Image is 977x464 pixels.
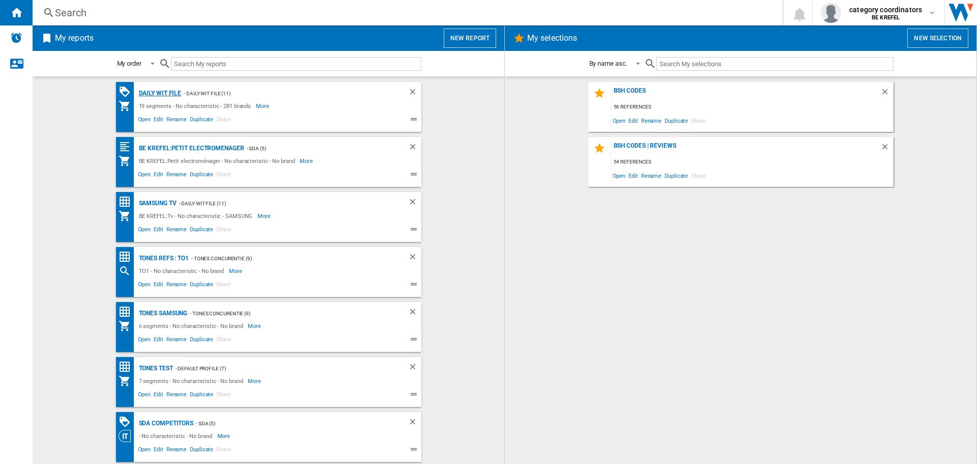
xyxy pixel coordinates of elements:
[627,169,640,182] span: Edit
[215,390,233,402] span: Share
[611,142,880,156] div: BSH codes | Reviews
[165,280,188,292] span: Rename
[408,252,421,265] div: Delete
[136,417,194,430] div: SDA competitors
[55,6,756,20] div: Search
[119,361,136,373] div: Price Matrix
[173,362,388,375] div: - Default profile (7)
[171,57,421,71] input: Search My reports
[152,335,165,347] span: Edit
[408,197,421,210] div: Delete
[136,142,244,155] div: BE KREFEL:Petit electromenager
[408,417,421,430] div: Delete
[165,170,188,182] span: Rename
[656,57,893,71] input: Search My selections
[165,390,188,402] span: Rename
[136,100,256,112] div: 19 segments - No characteristic - 281 brands
[256,100,271,112] span: More
[165,445,188,457] span: Rename
[408,142,421,155] div: Delete
[640,169,663,182] span: Rename
[119,251,136,263] div: Price Matrix
[136,445,153,457] span: Open
[119,416,136,428] div: PROMOTIONS Matrix
[53,29,96,48] h2: My reports
[10,32,22,44] img: alerts-logo.svg
[136,430,217,442] div: - No characteristic - No brand
[119,265,136,277] div: Search
[188,445,215,457] span: Duplicate
[849,5,922,15] span: category coordinators
[244,142,388,155] div: - SDA (5)
[689,114,707,127] span: Share
[589,60,627,67] div: By name asc.
[152,445,165,457] span: Edit
[408,362,421,375] div: Delete
[136,375,248,387] div: 7 segments - No characteristic - No brand
[611,169,627,182] span: Open
[119,375,136,387] div: My Assortment
[119,155,136,167] div: My Assortment
[257,210,272,222] span: More
[187,307,387,320] div: - Tones concurentie (9)
[136,115,153,127] span: Open
[136,362,173,375] div: Tones test
[663,169,689,182] span: Duplicate
[248,320,263,332] span: More
[215,335,233,347] span: Share
[165,225,188,237] span: Rename
[177,197,388,210] div: - Daily WIT File (11)
[119,100,136,112] div: My Assortment
[181,87,387,100] div: - Daily WIT File (11)
[408,307,421,320] div: Delete
[444,29,496,48] button: New report
[136,320,248,332] div: 6 segments - No characteristic - No brand
[136,280,153,292] span: Open
[136,225,153,237] span: Open
[152,225,165,237] span: Edit
[872,14,900,21] b: BE KREFEL
[189,252,388,265] div: - Tones concurentie (9)
[880,87,894,101] div: Delete
[119,141,136,153] div: Quartiles grid
[136,197,177,210] div: Samsung TV
[136,307,188,320] div: Tones Samsung
[525,29,579,48] h2: My selections
[165,335,188,347] span: Rename
[627,114,640,127] span: Edit
[640,114,663,127] span: Rename
[880,142,894,156] div: Delete
[193,417,387,430] div: - SDA (5)
[217,430,232,442] span: More
[136,210,258,222] div: BE KREFEL:Tv - No characteristic - SAMSUNG
[188,115,215,127] span: Duplicate
[188,170,215,182] span: Duplicate
[117,60,141,67] div: My order
[136,265,229,277] div: TO1 - No characteristic - No brand
[136,170,153,182] span: Open
[611,114,627,127] span: Open
[119,210,136,222] div: My Assortment
[611,156,894,169] div: 54 references
[215,225,233,237] span: Share
[165,115,188,127] span: Rename
[119,430,136,442] div: Category View
[300,155,314,167] span: More
[215,170,233,182] span: Share
[136,87,182,100] div: Daily WIT file
[188,335,215,347] span: Duplicate
[152,170,165,182] span: Edit
[215,280,233,292] span: Share
[215,445,233,457] span: Share
[119,306,136,318] div: Price Matrix
[136,252,189,265] div: Tones refs : TO1
[663,114,689,127] span: Duplicate
[152,390,165,402] span: Edit
[248,375,263,387] span: More
[229,265,244,277] span: More
[215,115,233,127] span: Share
[821,3,841,23] img: profile.jpg
[136,155,300,167] div: BE KREFEL:Petit electroménager - No characteristic - No brand
[119,196,136,208] div: Price Matrix
[119,86,136,98] div: PROMOTIONS Matrix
